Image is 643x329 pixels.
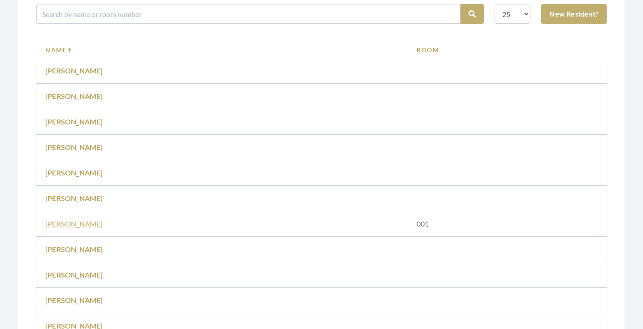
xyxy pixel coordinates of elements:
a: Room [417,45,598,55]
a: [PERSON_NAME] [45,219,103,228]
a: [PERSON_NAME] [45,296,103,304]
a: [PERSON_NAME] [45,66,103,75]
a: [PERSON_NAME] [45,143,103,151]
a: [PERSON_NAME] [45,245,103,253]
a: [PERSON_NAME] [45,270,103,279]
a: [PERSON_NAME] [45,194,103,202]
a: [PERSON_NAME] [45,168,103,177]
a: Name [45,45,399,55]
a: [PERSON_NAME] [45,92,103,100]
a: New Resident? [541,4,607,24]
td: 001 [408,211,607,237]
input: Search by name or room number [36,4,461,24]
a: [PERSON_NAME] [45,117,103,126]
